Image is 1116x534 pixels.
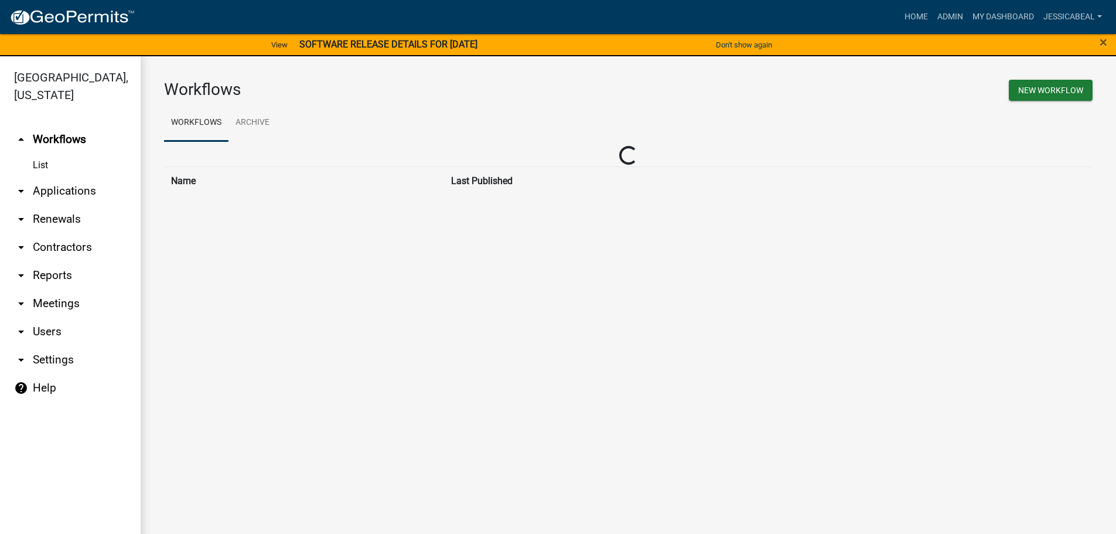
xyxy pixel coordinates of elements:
a: View [267,35,292,55]
i: arrow_drop_down [14,184,28,198]
i: arrow_drop_down [14,353,28,367]
button: Don't show again [711,35,777,55]
i: arrow_drop_up [14,132,28,147]
i: arrow_drop_down [14,325,28,339]
a: Admin [933,6,968,28]
i: arrow_drop_down [14,268,28,283]
button: New Workflow [1009,80,1093,101]
th: Name [164,166,444,195]
i: arrow_drop_down [14,297,28,311]
a: My Dashboard [968,6,1039,28]
h3: Workflows [164,80,620,100]
a: Home [900,6,933,28]
th: Last Published [444,166,991,195]
i: help [14,381,28,395]
a: Archive [228,104,277,142]
i: arrow_drop_down [14,212,28,226]
span: × [1100,34,1107,50]
button: Close [1100,35,1107,49]
a: Workflows [164,104,228,142]
a: JessicaBeal [1039,6,1107,28]
i: arrow_drop_down [14,240,28,254]
strong: SOFTWARE RELEASE DETAILS FOR [DATE] [299,39,477,50]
